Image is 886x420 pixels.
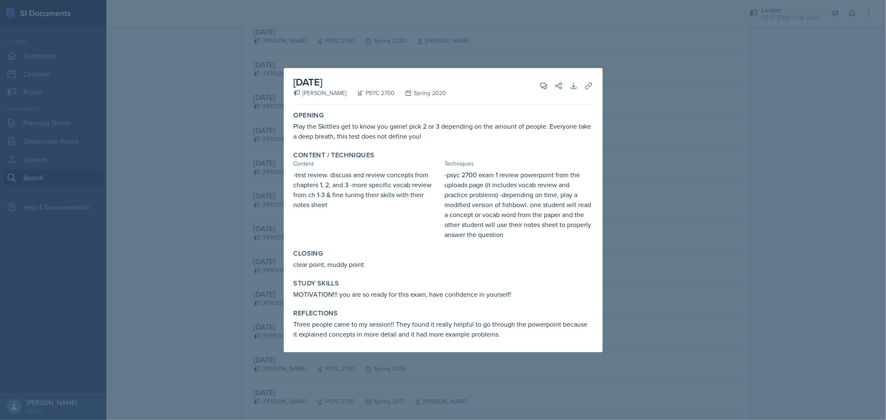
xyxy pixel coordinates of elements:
[294,89,347,98] div: [PERSON_NAME]
[294,249,323,258] label: Closing
[294,151,375,159] label: Content / Techniques
[294,279,339,288] label: Study Skills
[294,121,593,141] div: Play the Skittles get to know you game! pick 2 or 3 depending on the amount of people. Everyone t...
[294,75,447,90] h2: [DATE]
[395,89,447,98] div: Spring 2020
[294,170,442,239] div: -test review. discuss and review concepts from chapters 1, 2, and 3 -more specific vocab review f...
[445,159,593,168] div: Techniques
[347,89,395,98] div: PSYC 2700
[294,259,593,269] div: clear point, muddy point
[445,170,593,239] div: -psyc 2700 exam 1 review powerpoint from the uploads page (it includes vocab review and practice ...
[294,309,338,317] label: Reflections
[294,111,324,120] label: Opening
[294,319,593,339] div: Three people came to my session!! They found it really helpful to go through the powerpoint becau...
[294,289,593,299] div: MOTIVATION!!! you are so ready for this exam, have confidence in yourself!
[294,159,442,168] div: Content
